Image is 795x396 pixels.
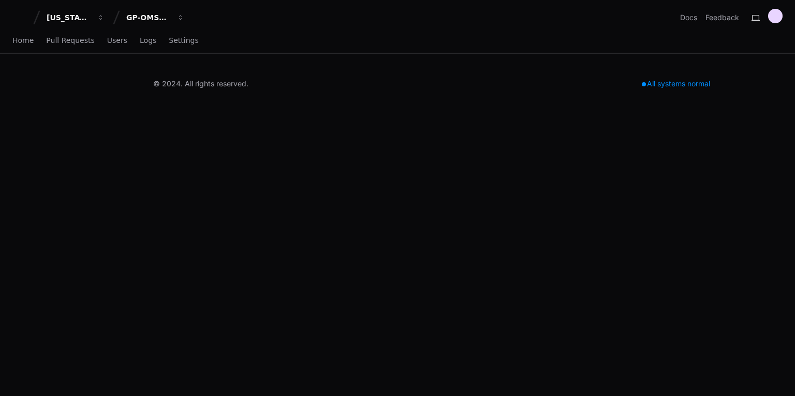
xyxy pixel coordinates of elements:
button: GP-OMSFMK [122,8,188,27]
a: Users [107,29,127,53]
span: Settings [169,37,198,43]
span: Logs [140,37,156,43]
span: Home [12,37,34,43]
div: © 2024. All rights reserved. [153,79,248,89]
a: Settings [169,29,198,53]
button: Feedback [705,12,739,23]
button: [US_STATE] Pacific [42,8,109,27]
span: Users [107,37,127,43]
div: GP-OMSFMK [126,12,171,23]
a: Logs [140,29,156,53]
a: Home [12,29,34,53]
div: All systems normal [636,77,716,91]
span: Pull Requests [46,37,94,43]
a: Docs [680,12,697,23]
a: Pull Requests [46,29,94,53]
div: [US_STATE] Pacific [47,12,91,23]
